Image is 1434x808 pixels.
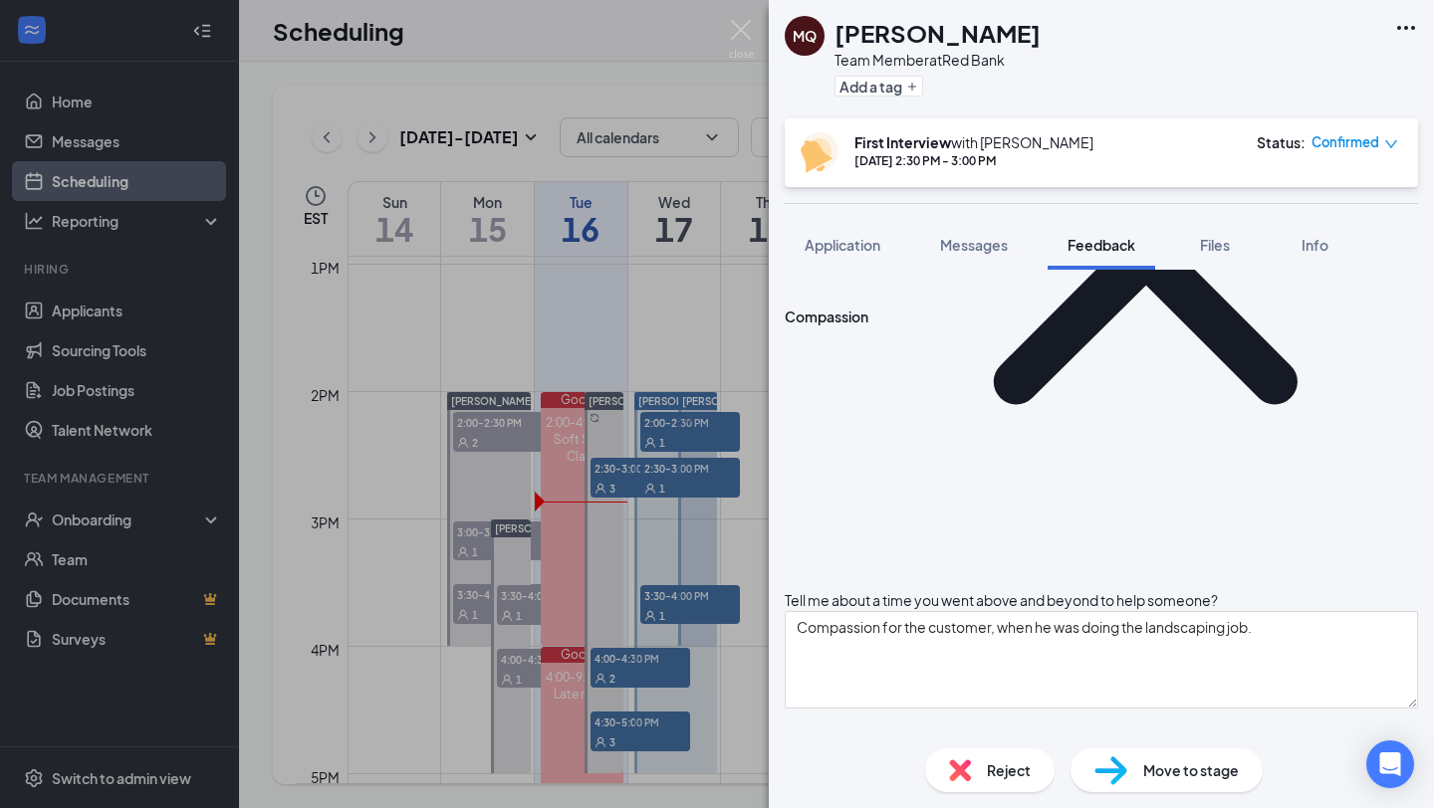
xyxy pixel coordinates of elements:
[805,236,880,254] span: Application
[1384,137,1398,151] span: down
[854,152,1093,169] div: [DATE] 2:30 PM - 3:00 PM
[835,50,1041,70] div: Team Member at Red Bank
[785,306,868,326] div: Compassion
[835,16,1041,50] h1: [PERSON_NAME]
[1366,740,1414,788] div: Open Intercom Messenger
[940,236,1008,254] span: Messages
[785,591,1218,609] span: Tell me about a time you went above and beyond to help someone?
[1143,759,1239,781] span: Move to stage
[987,759,1031,781] span: Reject
[872,44,1418,589] svg: ChevronUp
[793,26,817,46] div: MQ
[785,611,1418,708] textarea: Compassion for the customer, when he was doing the landscaping job.
[1200,236,1230,254] span: Files
[854,133,951,151] b: First Interview
[906,81,918,93] svg: Plus
[854,132,1093,152] div: with [PERSON_NAME]
[1068,236,1135,254] span: Feedback
[1302,236,1328,254] span: Info
[1257,132,1306,152] div: Status :
[835,76,923,97] button: PlusAdd a tag
[1312,132,1379,152] span: Confirmed
[1394,16,1418,40] svg: Ellipses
